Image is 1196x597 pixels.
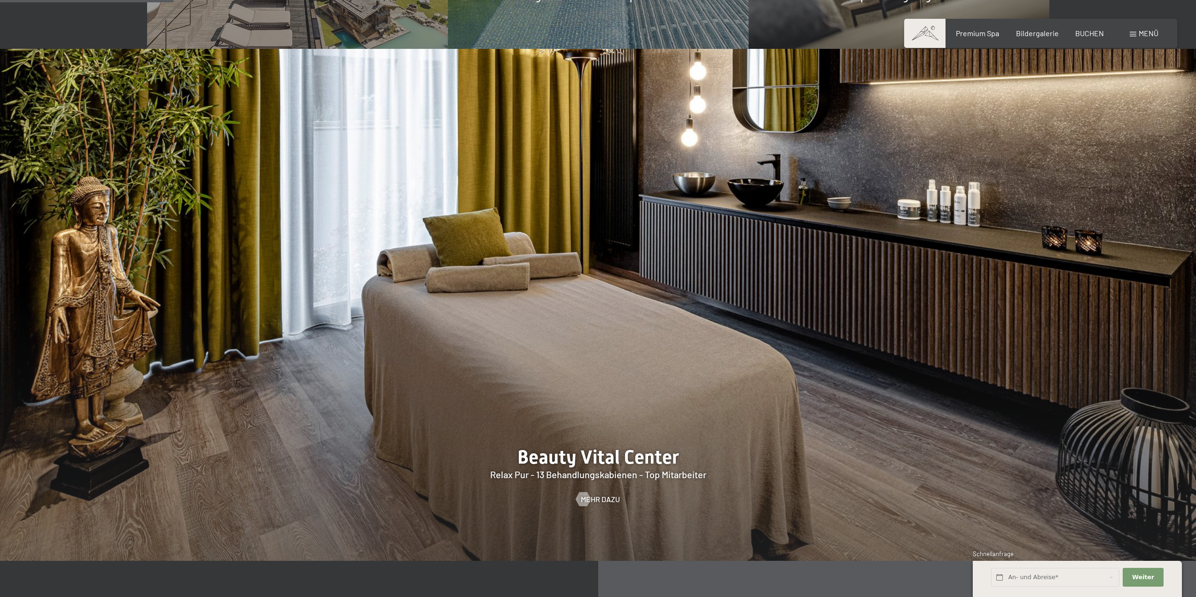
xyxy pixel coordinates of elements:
span: Schnellanfrage [973,550,1014,558]
span: Weiter [1132,573,1154,581]
span: Mehr dazu [581,494,620,504]
a: Premium Spa [956,29,999,38]
a: BUCHEN [1075,29,1104,38]
button: Weiter [1123,568,1163,587]
span: Menü [1139,29,1158,38]
a: Bildergalerie [1016,29,1059,38]
a: Mehr dazu [576,494,620,504]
